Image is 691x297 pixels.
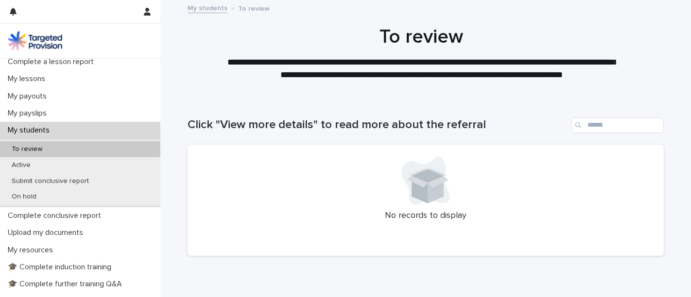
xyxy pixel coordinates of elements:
[4,193,44,201] p: On hold
[238,2,270,13] p: To review
[4,280,130,289] p: 🎓 Complete further training Q&A
[188,118,568,132] h1: Click "View more details" to read more about the referral
[4,161,38,169] p: Active
[4,211,109,220] p: Complete conclusive report
[4,57,102,66] p: Complete a lesson report
[4,246,61,255] p: My resources
[184,25,660,49] h1: To review
[4,177,97,185] p: Submit conclusive report
[8,31,62,50] img: M5nRWzHhSzIhMunXDL62
[199,211,652,221] p: No records to display
[4,109,54,118] p: My payslips
[188,2,227,13] a: My students
[4,263,119,272] p: 🎓 Complete induction training
[4,228,91,237] p: Upload my documents
[4,92,54,101] p: My payouts
[571,117,664,133] input: Search
[4,74,53,83] p: My lessons
[4,145,50,153] p: To review
[4,126,57,135] p: My students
